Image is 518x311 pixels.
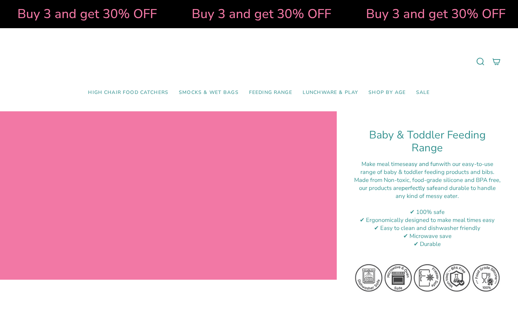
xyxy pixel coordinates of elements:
a: Mumma’s Little Helpers [199,39,319,85]
div: M [354,176,501,200]
strong: Buy 3 and get 30% OFF [186,5,326,23]
h1: Baby & Toddler Feeding Range [354,129,501,155]
div: ✔ Ergonomically designed to make meal times easy [354,216,501,224]
strong: Buy 3 and get 30% OFF [360,5,500,23]
a: High Chair Food Catchers [83,85,174,101]
a: Smocks & Wet Bags [174,85,244,101]
strong: perfectly safe [401,184,438,192]
a: SALE [411,85,435,101]
span: High Chair Food Catchers [88,90,168,96]
span: ade from Non-toxic, food-grade silicone and BPA free, our products are and durable to handle any ... [359,176,501,200]
div: ✔ Durable [354,240,501,248]
div: Make meal times with our easy-to-use range of baby & toddler feeding products and bibs. [354,160,501,176]
strong: easy and fun [405,160,439,168]
a: Lunchware & Play [297,85,363,101]
span: Shop by Age [368,90,406,96]
span: Smocks & Wet Bags [179,90,239,96]
a: Shop by Age [363,85,411,101]
div: ✔ 100% safe [354,208,501,216]
strong: Buy 3 and get 30% OFF [12,5,151,23]
span: Lunchware & Play [303,90,358,96]
span: Feeding Range [249,90,292,96]
span: ✔ Microwave save [403,232,452,240]
span: SALE [416,90,430,96]
a: Feeding Range [244,85,297,101]
div: ✔ Easy to clean and dishwasher friendly [354,224,501,232]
